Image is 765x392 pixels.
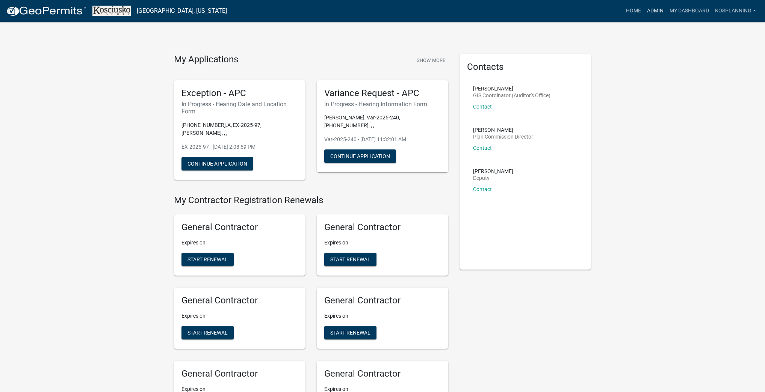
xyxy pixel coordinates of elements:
button: Continue Application [324,149,396,163]
p: [PERSON_NAME] [473,169,513,174]
p: [PERSON_NAME] [473,86,550,91]
img: Kosciusko County, Indiana [92,6,131,16]
a: Home [623,4,644,18]
p: Expires on [324,239,441,247]
a: Contact [473,104,492,110]
a: Contact [473,186,492,192]
button: Start Renewal [324,253,376,266]
h5: General Contractor [181,295,298,306]
h5: Contacts [467,62,584,72]
button: Start Renewal [181,326,234,339]
p: [PHONE_NUMBER].A, EX-2025-97, [PERSON_NAME], , , [181,121,298,137]
h6: In Progress - Hearing Date and Location Form [181,101,298,115]
p: Expires on [181,239,298,247]
h4: My Contractor Registration Renewals [174,195,448,206]
a: Admin [644,4,667,18]
span: Start Renewal [330,330,370,336]
h5: Variance Request - APC [324,88,441,99]
a: Contact [473,145,492,151]
p: Plan Commission Director [473,134,533,139]
a: kosplanning [712,4,759,18]
span: Start Renewal [187,256,228,262]
p: GIS Coordinator (Auditor's Office) [473,93,550,98]
button: Start Renewal [324,326,376,339]
span: Start Renewal [187,330,228,336]
p: Deputy [473,175,513,181]
a: My Dashboard [667,4,712,18]
h5: General Contractor [181,368,298,379]
h5: General Contractor [324,295,441,306]
span: Start Renewal [330,256,370,262]
h6: In Progress - Hearing Information Form [324,101,441,108]
h5: Exception - APC [181,88,298,99]
h5: General Contractor [324,222,441,233]
a: [GEOGRAPHIC_DATA], [US_STATE] [137,5,227,17]
button: Start Renewal [181,253,234,266]
button: Show More [414,54,448,66]
p: Expires on [181,312,298,320]
p: Expires on [324,312,441,320]
h5: General Contractor [324,368,441,379]
p: Var-2025-240 - [DATE] 11:32:01 AM [324,136,441,143]
p: [PERSON_NAME] [473,127,533,133]
p: EX-2025-97 - [DATE] 2:08:59 PM [181,143,298,151]
button: Continue Application [181,157,253,170]
h4: My Applications [174,54,238,65]
p: [PERSON_NAME], Var-2025-240, [PHONE_NUMBER], , , [324,114,441,130]
h5: General Contractor [181,222,298,233]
